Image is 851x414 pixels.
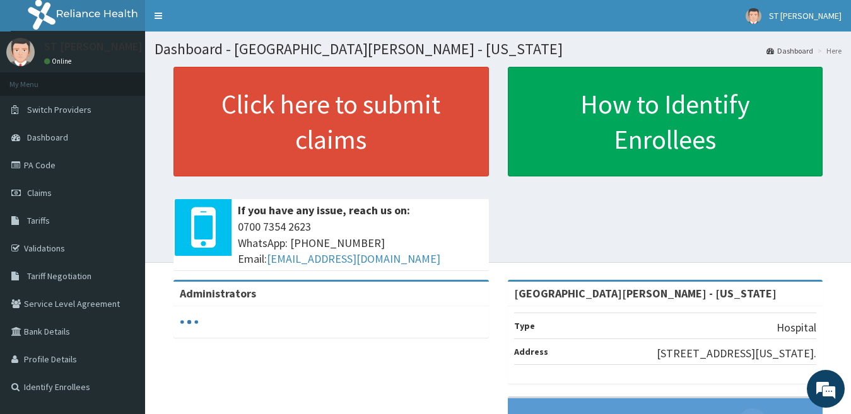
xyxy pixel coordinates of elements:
[746,8,761,24] img: User Image
[769,10,842,21] span: ST [PERSON_NAME]
[27,104,91,115] span: Switch Providers
[27,187,52,198] span: Claims
[267,251,440,266] a: [EMAIL_ADDRESS][DOMAIN_NAME]
[180,286,256,301] b: Administrators
[514,346,548,357] b: Address
[657,345,816,362] p: [STREET_ADDRESS][US_STATE].
[173,67,489,176] a: Click here to submit claims
[44,41,143,52] p: ST [PERSON_NAME]
[27,270,91,282] span: Tariff Negotiation
[238,203,410,217] b: If you have any issue, reach us on:
[6,38,35,66] img: User Image
[514,320,535,331] b: Type
[514,286,777,301] strong: [GEOGRAPHIC_DATA][PERSON_NAME] - [US_STATE]
[814,45,842,56] li: Here
[238,219,483,267] span: 0700 7354 2623 WhatsApp: [PHONE_NUMBER] Email:
[766,45,813,56] a: Dashboard
[777,319,816,336] p: Hospital
[155,41,842,57] h1: Dashboard - [GEOGRAPHIC_DATA][PERSON_NAME] - [US_STATE]
[508,67,823,176] a: How to Identify Enrollees
[27,132,68,143] span: Dashboard
[180,313,199,331] svg: audio-loading
[44,57,74,66] a: Online
[27,215,50,226] span: Tariffs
